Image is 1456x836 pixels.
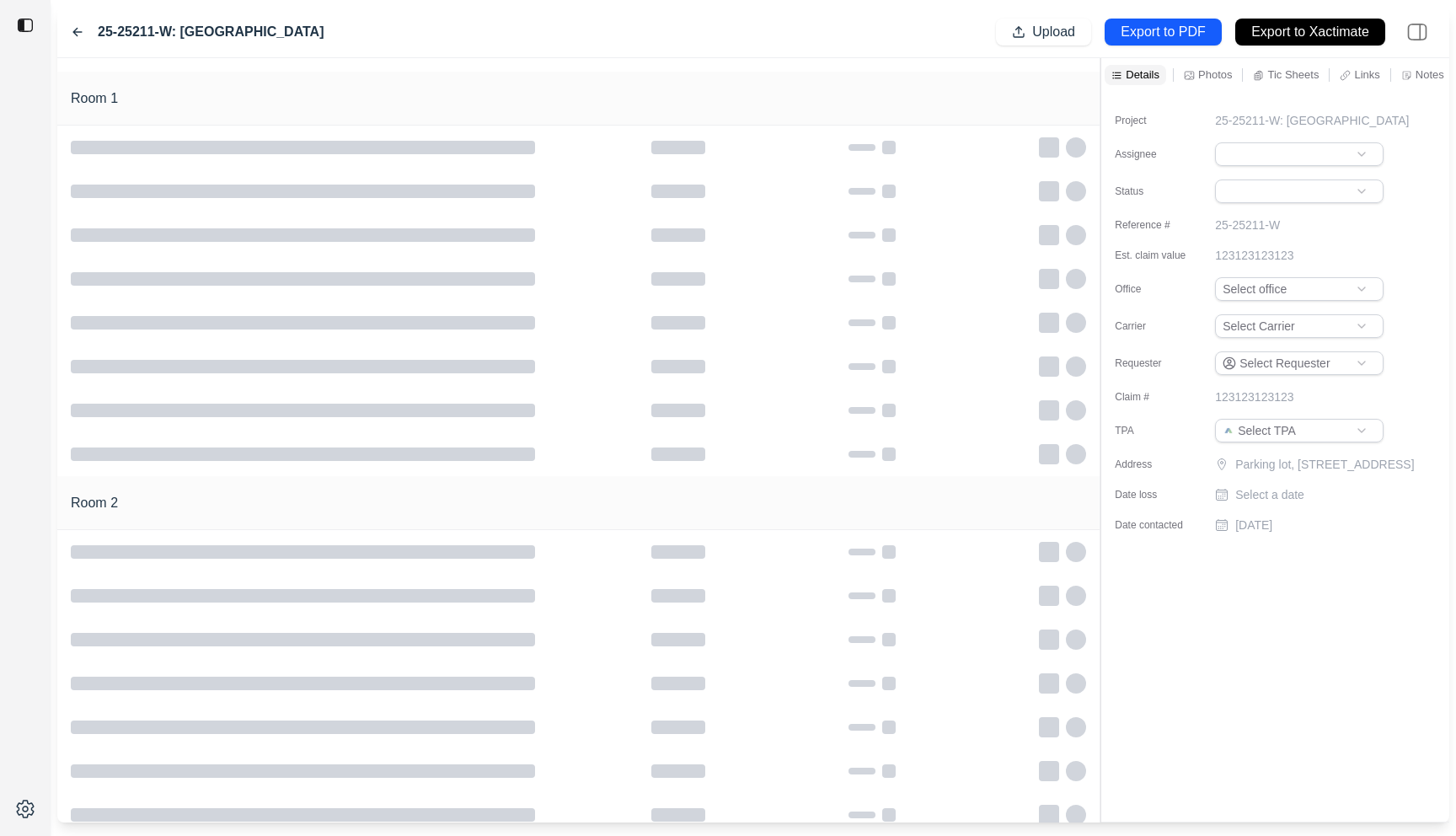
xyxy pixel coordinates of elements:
img: toggle sidebar [17,17,34,34]
label: Status [1115,185,1199,198]
p: 25-25211-W [1215,217,1280,233]
p: Photos [1198,67,1232,82]
p: 25-25211-W: [GEOGRAPHIC_DATA] [1215,112,1409,129]
p: 123123123123 [1215,247,1293,264]
label: Office [1115,282,1199,296]
label: 25-25211-W: [GEOGRAPHIC_DATA] [98,22,324,42]
p: Select a date [1235,486,1304,503]
label: TPA [1115,424,1199,437]
label: Project [1115,114,1199,127]
p: [DATE] [1235,517,1272,533]
p: Tic Sheets [1267,67,1319,82]
label: Assignee [1115,147,1199,161]
label: Date contacted [1115,518,1199,532]
p: Parking lot, [STREET_ADDRESS] [1235,456,1414,473]
label: Claim # [1115,390,1199,404]
p: Links [1354,67,1379,82]
p: Notes [1416,67,1444,82]
label: Date loss [1115,488,1199,501]
p: 123123123123 [1215,389,1293,405]
p: Details [1126,67,1159,82]
button: Export to PDF [1105,19,1222,46]
p: Export to Xactimate [1251,23,1369,42]
button: Upload [996,19,1091,46]
p: Upload [1032,23,1075,42]
h1: Room 2 [71,493,118,513]
p: Export to PDF [1121,23,1205,42]
label: Address [1115,458,1199,471]
label: Reference # [1115,218,1199,232]
img: right-panel.svg [1399,13,1436,51]
label: Carrier [1115,319,1199,333]
label: Requester [1115,356,1199,370]
button: Export to Xactimate [1235,19,1385,46]
label: Est. claim value [1115,249,1199,262]
h1: Room 1 [71,88,118,109]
